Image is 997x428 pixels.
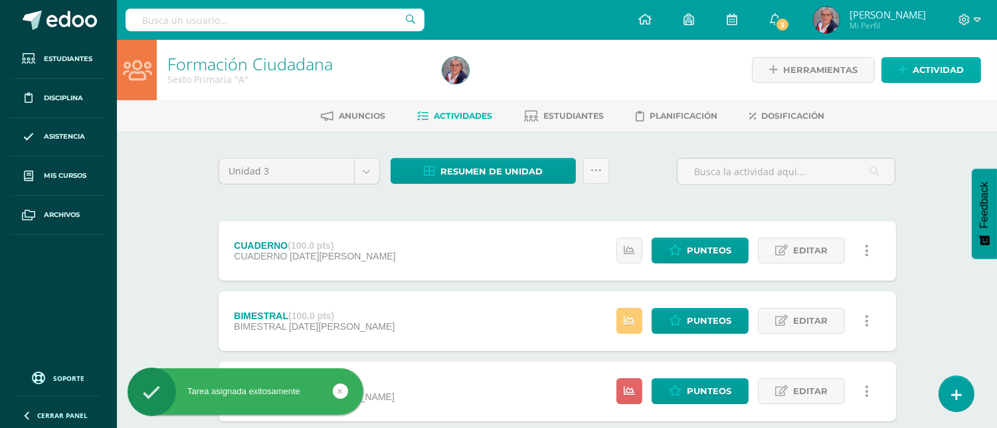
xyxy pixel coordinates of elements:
[525,106,604,127] a: Estudiantes
[850,8,926,21] span: [PERSON_NAME]
[229,159,344,184] span: Unidad 3
[881,57,981,83] a: Actividad
[762,111,825,121] span: Dosificación
[652,378,749,404] a: Punteos
[972,169,997,259] button: Feedback - Mostrar encuesta
[219,159,379,184] a: Unidad 3
[793,238,828,263] span: Editar
[321,106,386,127] a: Anuncios
[636,106,718,127] a: Planificación
[44,171,86,181] span: Mis cursos
[54,374,85,383] span: Soporte
[126,9,424,31] input: Busca un usuario...
[11,196,106,235] a: Archivos
[775,17,790,32] span: 3
[813,7,840,33] img: c98b4b2317c3b1a37c73a338e86639de.png
[234,251,287,261] span: CUADERNO
[288,311,334,321] strong: (100.0 pts)
[544,111,604,121] span: Estudiantes
[850,20,926,31] span: Mi Perfil
[652,238,749,263] a: Punteos
[687,379,731,403] span: Punteos
[289,321,395,332] span: [DATE][PERSON_NAME]
[11,40,106,79] a: Estudiantes
[793,379,828,403] span: Editar
[687,309,731,333] span: Punteos
[793,309,828,333] span: Editar
[650,111,718,121] span: Planificación
[11,79,106,118] a: Disciplina
[234,240,395,251] div: CUADERNO
[234,321,286,332] span: BIMESTRAL
[16,368,101,386] a: Soporte
[913,58,964,82] span: Actividad
[290,251,395,261] span: [DATE][PERSON_NAME]
[44,210,80,220] span: Archivos
[339,111,386,121] span: Anuncios
[167,52,333,75] a: Formación Ciudadana
[652,308,749,334] a: Punteos
[44,93,83,104] span: Disciplina
[440,159,543,184] span: Resumen de unidad
[44,131,85,142] span: Asistencia
[752,57,875,83] a: Herramientas
[783,58,858,82] span: Herramientas
[750,106,825,127] a: Dosificación
[167,73,426,86] div: Sexto Primaria 'A'
[687,238,731,263] span: Punteos
[442,57,469,84] img: c98b4b2317c3b1a37c73a338e86639de.png
[44,54,92,64] span: Estudiantes
[167,54,426,73] h1: Formación Ciudadana
[978,182,990,228] span: Feedback
[391,158,576,184] a: Resumen de unidad
[11,118,106,157] a: Asistencia
[11,157,106,196] a: Mis cursos
[234,311,395,321] div: BIMESTRAL
[418,106,493,127] a: Actividades
[434,111,493,121] span: Actividades
[288,240,333,251] strong: (100.0 pts)
[678,159,895,184] input: Busca la actividad aquí...
[37,411,88,420] span: Cerrar panel
[128,386,363,397] div: Tarea asignada exitosamente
